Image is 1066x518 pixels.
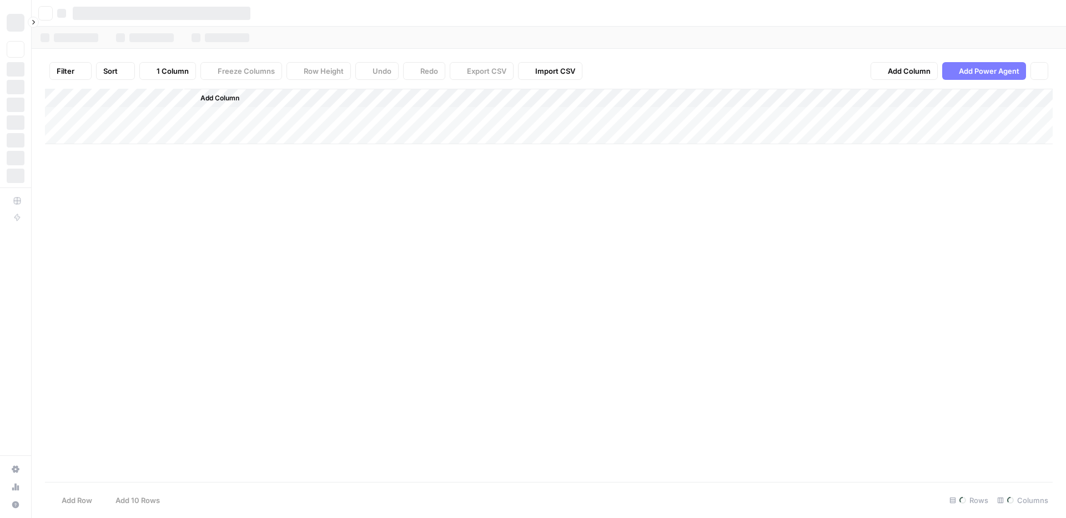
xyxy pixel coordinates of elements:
a: Settings [7,460,24,478]
button: Import CSV [518,62,582,80]
button: Export CSV [450,62,514,80]
div: Columns [993,491,1053,509]
span: Redo [420,65,438,77]
a: Usage [7,478,24,496]
span: Freeze Columns [218,65,275,77]
span: Import CSV [535,65,575,77]
button: Row Height [286,62,351,80]
button: Add Power Agent [942,62,1026,80]
span: Sort [103,65,118,77]
span: Filter [57,65,74,77]
div: Rows [945,491,993,509]
button: Sort [96,62,135,80]
button: Add Row [45,491,99,509]
span: Add Power Agent [959,65,1019,77]
button: Filter [49,62,92,80]
button: Freeze Columns [200,62,282,80]
span: Export CSV [467,65,506,77]
span: Row Height [304,65,344,77]
button: 1 Column [139,62,196,80]
span: Add Row [62,495,92,506]
button: Undo [355,62,399,80]
button: Redo [403,62,445,80]
span: Add 10 Rows [115,495,160,506]
button: Add Column [186,91,244,105]
button: Help + Support [7,496,24,514]
span: 1 Column [157,65,189,77]
span: Undo [373,65,391,77]
span: Add Column [888,65,931,77]
button: Add 10 Rows [99,491,167,509]
span: Add Column [200,93,239,103]
button: Add Column [871,62,938,80]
